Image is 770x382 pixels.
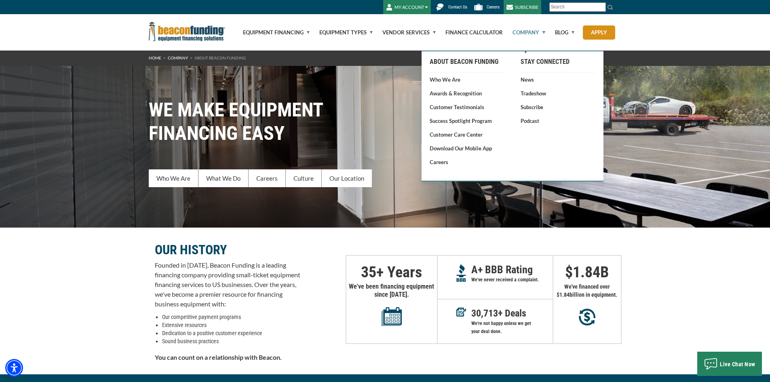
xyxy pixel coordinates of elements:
a: Who We Are [430,76,504,84]
a: Equipment Types [310,14,373,51]
a: What We Do [198,169,249,187]
p: $ B [553,268,621,276]
span: Live Chat Now [720,361,755,367]
img: Years in equipment financing [382,307,402,326]
a: Awards & Recognition [430,89,504,97]
p: We've financed over $ billion in equipment. [553,283,621,299]
a: Our Location [322,169,372,187]
h1: WE MAKE EQUIPMENT FINANCING EASY [149,98,622,145]
a: Careers [249,169,286,187]
strong: You can count on a relationship with Beacon. [155,353,282,361]
img: A+ Reputation BBB [456,264,466,282]
div: Accessibility Menu [5,359,23,377]
span: 1.84 [559,291,570,298]
span: 1.84 [573,263,600,281]
img: Deals in Equipment Financing [456,308,466,317]
a: Podcast [521,117,595,125]
a: Vendor Services [373,14,436,51]
li: Dedication to a positive customer experience [162,329,300,337]
a: News [521,76,595,84]
span: Careers [487,4,500,10]
a: Beacon Funding Corporation [149,27,226,34]
img: Beacon Funding Corporation [149,22,226,41]
a: Subscribe [521,103,595,111]
a: Company [503,14,545,51]
a: Who We Are [149,169,198,187]
button: Live Chat Now [697,352,762,376]
span: 35 [361,263,376,281]
a: Customer Testimonials [430,103,504,111]
p: We've never received a complaint. [471,276,553,284]
input: Search [549,2,606,12]
p: A+ BBB Rating [471,266,553,274]
p: OUR HISTORY [155,245,300,255]
img: Millions in equipment purchases [579,308,595,326]
a: Company [168,55,188,60]
p: We've been financing equipment since [DATE]. [346,283,437,326]
p: We're not happy unless we get your deal done. [471,319,553,336]
a: Finance Calculator [436,14,503,51]
span: Contact Us [448,4,467,10]
a: Success Spotlight Program [430,117,504,125]
span: 30,713 [471,308,498,319]
p: + Years [346,268,437,276]
a: Apply [583,25,615,40]
a: Tradeshow [521,89,595,97]
li: Sound business practices [162,337,300,345]
img: Search [607,4,614,11]
li: Extensive resources [162,321,300,329]
span: About Beacon Funding [194,55,246,60]
a: About Beacon Funding [430,55,504,69]
a: Download our Mobile App [430,144,504,152]
a: Blog [546,14,574,51]
a: Equipment Financing [234,14,310,51]
li: Our competitive payment programs [162,313,300,321]
a: Culture [286,169,322,187]
a: Careers [430,158,504,166]
p: + Deals [471,309,553,317]
a: Clear search text [597,4,604,11]
a: Stay Connected [521,55,595,69]
p: Founded in [DATE], Beacon Funding is a leading financing company providing small-ticket equipment... [155,260,300,309]
a: HOME [149,55,161,60]
a: Customer Care Center [430,131,504,139]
